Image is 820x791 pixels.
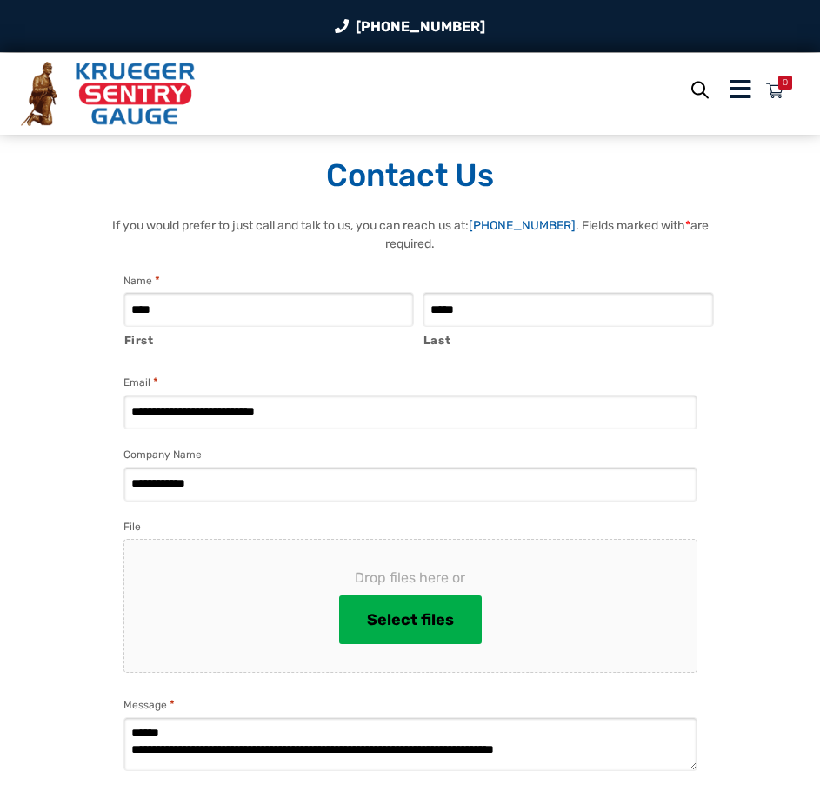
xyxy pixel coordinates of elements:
[423,328,714,349] label: Last
[339,595,482,644] button: select files, file
[691,75,709,105] a: Open search bar
[124,328,415,349] label: First
[123,272,160,289] legend: Name
[730,85,751,102] a: Menu Icon
[21,62,195,126] img: Krueger Sentry Gauge
[335,16,485,37] a: Phone Number
[123,696,175,714] label: Message
[783,76,788,90] div: 0
[106,216,715,253] p: If you would prefer to just call and talk to us, you can reach us at: . Fields marked with are re...
[469,218,576,233] a: [PHONE_NUMBER]
[152,568,669,588] span: Drop files here or
[123,374,158,391] label: Email
[123,446,202,463] label: Company Name
[123,518,141,535] label: File
[21,156,799,195] h1: Contact Us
